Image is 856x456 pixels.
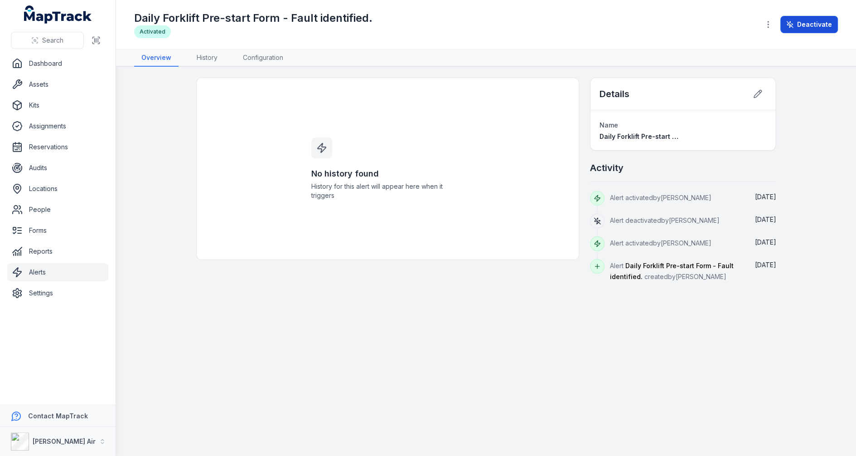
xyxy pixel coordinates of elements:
[7,117,108,135] a: Assignments
[28,412,88,420] strong: Contact MapTrack
[311,167,464,180] h3: No history found
[7,263,108,281] a: Alerts
[7,96,108,114] a: Kits
[610,262,734,280] span: Alert created by [PERSON_NAME]
[189,49,225,67] a: History
[754,238,776,246] span: [DATE]
[7,54,108,73] a: Dashboard
[134,25,171,38] div: Activated
[7,284,108,302] a: Settings
[610,194,711,201] span: Alert activated by [PERSON_NAME]
[610,216,720,224] span: Alert deactivated by [PERSON_NAME]
[7,138,108,156] a: Reservations
[590,162,624,174] h2: Activity
[600,121,618,129] span: Name
[42,36,63,45] span: Search
[754,216,776,223] span: [DATE]
[754,216,776,223] time: 18/08/2025, 12:04:21 pm
[33,437,96,445] strong: [PERSON_NAME] Air
[610,239,711,247] span: Alert activated by [PERSON_NAME]
[7,180,108,198] a: Locations
[754,261,776,269] span: [DATE]
[754,193,776,201] time: 18/08/2025, 2:36:03 pm
[24,5,92,24] a: MapTrack
[7,201,108,219] a: People
[134,11,372,25] h1: Daily Forklift Pre-start Form - Fault identified.
[600,132,745,140] span: Daily Forklift Pre-start Form - Fault identified.
[780,16,838,33] button: Deactivate
[11,32,84,49] button: Search
[7,75,108,93] a: Assets
[236,49,290,67] a: Configuration
[311,182,464,200] span: History for this alert will appear here when it triggers
[134,49,179,67] a: Overview
[754,193,776,201] span: [DATE]
[754,238,776,246] time: 18/08/2025, 12:03:02 pm
[600,88,629,100] h2: Details
[754,261,776,269] time: 18/08/2025, 12:02:03 pm
[7,221,108,240] a: Forms
[7,242,108,260] a: Reports
[7,159,108,177] a: Audits
[610,262,734,280] span: Daily Forklift Pre-start Form - Fault identified.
